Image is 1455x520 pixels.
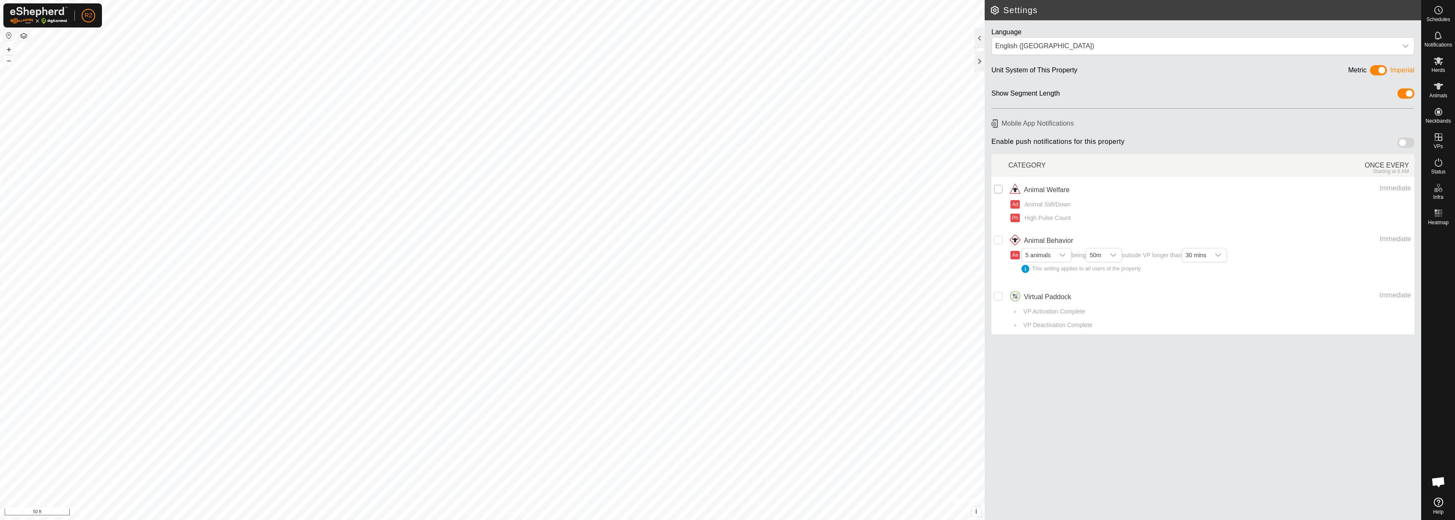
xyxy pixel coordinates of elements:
[1086,248,1104,262] span: 50m
[1433,195,1443,200] span: Infra
[1348,65,1367,78] div: Metric
[501,509,526,517] a: Contact Us
[1024,292,1071,302] span: Virtual Paddock
[1428,220,1449,225] span: Heatmap
[1431,169,1445,174] span: Status
[1024,236,1073,246] span: Animal Behavior
[1105,248,1122,262] div: dropdown trigger
[1397,38,1414,55] div: dropdown trigger
[1054,248,1071,262] div: dropdown trigger
[1426,469,1451,495] div: Aprire la chat
[1390,65,1414,78] div: Imperial
[991,138,1125,151] span: Enable push notifications for this property
[1021,265,1227,273] div: This setting applies to all users of the property
[85,11,92,20] span: R2
[1429,93,1447,98] span: Animals
[1008,234,1022,248] img: animal behavior icon
[19,31,29,41] button: Map Layers
[10,7,68,24] img: Gallagher Logo
[1021,307,1085,316] span: VP Activation Complete
[990,5,1421,15] h2: Settings
[1431,68,1445,73] span: Herds
[1243,183,1411,193] div: Immediate
[1010,251,1020,259] button: Ae
[1024,185,1070,195] span: Animal Welfare
[975,508,977,515] span: i
[1021,200,1071,209] span: Animal Still/Down
[459,509,491,517] a: Privacy Policy
[1182,248,1210,262] span: 30 mins
[1008,290,1022,304] img: virtual paddocks icon
[1425,42,1452,47] span: Notifications
[1425,118,1451,124] span: Neckbands
[988,116,1418,131] h6: Mobile App Notifications
[1433,144,1443,149] span: VPs
[1010,214,1020,222] button: Ph
[1021,321,1093,330] span: VP Deactivation Complete
[1021,252,1227,273] span: being outside VP longer than
[991,65,1077,78] div: Unit System of This Property
[1010,200,1020,209] button: Ad
[4,44,14,55] button: +
[1426,17,1450,22] span: Schedules
[1008,183,1022,197] img: animal welfare icon
[972,507,981,516] button: i
[995,41,1394,51] div: English ([GEOGRAPHIC_DATA])
[4,55,14,66] button: –
[1422,494,1455,518] a: Help
[1210,248,1227,262] div: dropdown trigger
[1243,234,1411,244] div: Immediate
[1021,214,1071,223] span: High Pulse Count
[1243,290,1411,300] div: Immediate
[1022,248,1054,262] span: 5 animals
[1433,509,1444,514] span: Help
[4,30,14,41] button: Reset Map
[1211,156,1414,174] div: ONCE EVERY
[992,38,1397,55] span: English (US)
[991,27,1414,37] div: Language
[1211,168,1409,174] div: Starting at 6 AM
[1008,156,1211,174] div: CATEGORY
[991,88,1060,102] div: Show Segment Length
